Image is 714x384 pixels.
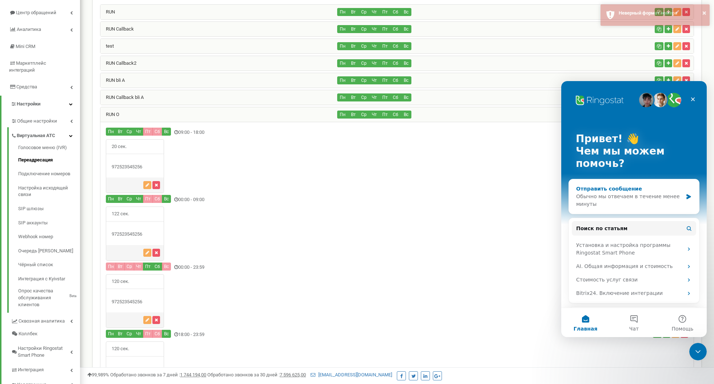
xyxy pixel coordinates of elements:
a: Настройки Ringostat Smart Phone [11,340,80,361]
button: Вс [400,8,411,16]
button: Чт [369,25,380,33]
a: RUN [100,9,115,15]
button: Пн [106,128,116,136]
button: Вт [116,330,125,338]
div: 972523545256 [106,231,164,238]
div: 09:00 - 18:00 [100,128,496,137]
button: Чт [134,195,143,203]
button: Чт [369,93,380,101]
button: Вс [400,59,411,67]
button: Чт [369,76,380,84]
span: Обработано звонков за 30 дней : [207,372,306,377]
button: Пн [337,93,348,101]
a: RUN Callback [100,26,134,32]
button: Вт [348,111,359,119]
button: Сб [390,111,401,119]
button: Чт [134,128,143,136]
button: Пт [143,330,153,338]
button: Чт [369,59,380,67]
button: Пт [379,25,390,33]
a: Переадресация [18,153,80,167]
button: Вс [162,263,171,271]
a: Коллбек [11,328,80,340]
a: Интеграция [11,361,80,376]
span: Настройки Ringostat Smart Phone [18,345,70,359]
button: Вт [116,195,125,203]
button: Сб [152,330,162,338]
a: Подключение номеров [18,167,80,181]
button: Пн [337,42,348,50]
iframe: Intercom live chat [689,343,707,360]
button: Сб [390,42,401,50]
button: Ср [358,93,369,101]
span: Обработано звонков за 7 дней : [110,372,206,377]
span: Маркетплейс интеграций [9,60,46,73]
button: Ср [358,111,369,119]
button: Вт [116,128,125,136]
button: Ср [124,263,134,271]
a: Webhook номер [18,230,80,244]
button: Сб [152,128,162,136]
button: Сб [390,59,401,67]
button: Вт [116,263,125,271]
button: Пн [337,8,348,16]
a: Интеграция с Kyivstar [18,272,80,286]
a: RUN bli A [100,77,125,83]
span: 122 сек. [106,207,135,221]
button: Ср [124,195,134,203]
button: Пт [143,128,153,136]
button: Вс [162,128,171,136]
span: Интеграция [18,367,44,373]
span: 99,989% [87,372,109,377]
button: Пт [379,76,390,84]
button: Вс [162,330,171,338]
a: test [100,43,114,49]
button: Ср [358,76,369,84]
button: Вс [162,195,171,203]
div: 00:00 - 23:59 [100,263,496,272]
button: Пн [106,263,116,271]
button: Пн [337,25,348,33]
button: Вт [348,93,359,101]
span: Виртуальная АТС [17,132,55,139]
a: Очередь [PERSON_NAME] [18,244,80,258]
button: Ср [358,42,369,50]
div: 972523545256 [106,164,164,171]
a: [EMAIL_ADDRESS][DOMAIN_NAME] [311,372,392,377]
button: Ср [358,8,369,16]
div: 18:00 - 23:59 [100,330,496,340]
div: Неверный формат номера [619,10,704,17]
button: Пн [337,111,348,119]
span: Mini CRM [16,44,35,49]
button: Пн [337,59,348,67]
iframe: Intercom live chat [561,81,707,337]
a: SIP шлюзы [18,202,80,216]
button: Сб [390,8,401,16]
button: Чт [369,42,380,50]
a: Чёрный список [18,258,80,272]
span: 120 сек. [106,275,135,289]
a: RUN Callback2 [100,60,136,66]
a: SIP аккаунты [18,216,80,230]
button: Вс [400,111,411,119]
a: RUN O [100,112,119,117]
span: Средства [16,84,37,89]
button: Вт [348,76,359,84]
button: Сб [390,76,401,84]
button: Чт [134,263,143,271]
button: Пт [379,59,390,67]
button: Чт [134,330,143,338]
